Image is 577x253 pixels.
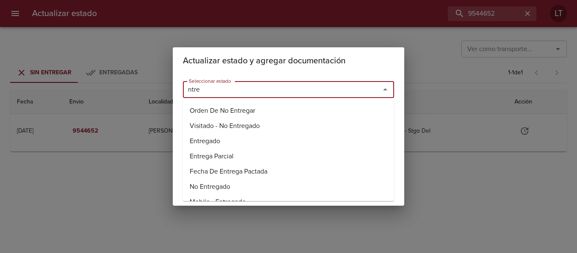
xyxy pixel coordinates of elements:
li: Fecha De Entrega Pactada [183,164,394,179]
button: Close [379,84,391,95]
li: Orden De No Entregar [183,103,394,118]
li: Entrega Parcial [183,149,394,164]
li: Visitado - No Entregado [183,118,394,133]
li: No Entregado [183,179,394,194]
li: Entregado [183,133,394,149]
h2: Actualizar estado y agregar documentación [183,54,394,68]
li: Mobile - Entregado [183,194,394,209]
